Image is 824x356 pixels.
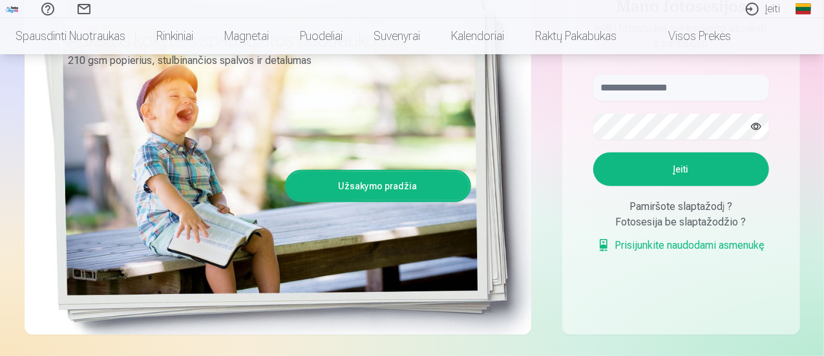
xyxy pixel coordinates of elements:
[358,18,436,54] a: Suvenyrai
[69,52,461,70] p: 210 gsm popierius, stulbinančios spalvos ir detalumas
[593,152,769,186] button: Įeiti
[209,18,284,54] a: Magnetai
[597,238,765,253] a: Prisijunkite naudodami asmenukę
[632,18,746,54] a: Visos prekės
[593,199,769,215] div: Pamiršote slaptažodį ?
[287,172,469,200] a: Užsakymo pradžia
[5,5,19,13] img: /fa2
[436,18,520,54] a: Kalendoriai
[520,18,632,54] a: Raktų pakabukas
[284,18,358,54] a: Puodeliai
[593,215,769,230] div: Fotosesija be slaptažodžio ?
[141,18,209,54] a: Rinkiniai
